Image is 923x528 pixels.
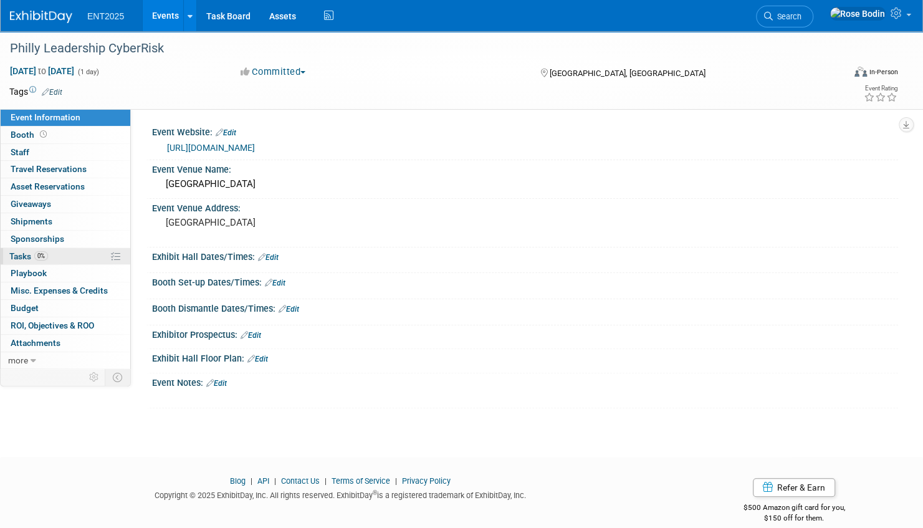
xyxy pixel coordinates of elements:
[279,305,299,314] a: Edit
[281,476,320,486] a: Contact Us
[11,216,52,226] span: Shipments
[9,487,671,501] div: Copyright © 2025 ExhibitDay, Inc. All rights reserved. ExhibitDay is a registered trademark of Ex...
[216,128,236,137] a: Edit
[1,144,130,161] a: Staff
[271,476,279,486] span: |
[1,282,130,299] a: Misc. Expenses & Credits
[9,85,62,98] td: Tags
[1,352,130,369] a: more
[322,476,330,486] span: |
[690,513,898,524] div: $150 off for them.
[1,196,130,213] a: Giveaways
[864,85,897,92] div: Event Rating
[206,379,227,388] a: Edit
[152,199,898,214] div: Event Venue Address:
[37,130,49,139] span: Booth not reserved yet
[11,199,51,209] span: Giveaways
[753,478,835,497] a: Refer & Earn
[247,355,268,363] a: Edit
[230,476,246,486] a: Blog
[1,213,130,230] a: Shipments
[152,123,898,139] div: Event Website:
[42,88,62,97] a: Edit
[1,109,130,126] a: Event Information
[152,160,898,176] div: Event Venue Name:
[11,320,94,330] span: ROI, Objectives & ROO
[1,231,130,247] a: Sponsorships
[1,178,130,195] a: Asset Reservations
[11,268,47,278] span: Playbook
[167,143,255,153] a: [URL][DOMAIN_NAME]
[402,476,451,486] a: Privacy Policy
[869,67,898,77] div: In-Person
[247,476,256,486] span: |
[241,331,261,340] a: Edit
[549,69,705,78] span: [GEOGRAPHIC_DATA], [GEOGRAPHIC_DATA]
[373,489,377,496] sup: ®
[87,11,124,21] span: ENT2025
[11,181,85,191] span: Asset Reservations
[84,369,105,385] td: Personalize Event Tab Strip
[6,37,823,60] div: Philly Leadership CyberRisk
[10,11,72,23] img: ExhibitDay
[1,335,130,352] a: Attachments
[36,66,48,76] span: to
[152,373,898,390] div: Event Notes:
[166,217,449,228] pre: [GEOGRAPHIC_DATA]
[1,248,130,265] a: Tasks0%
[11,286,108,295] span: Misc. Expenses & Credits
[152,273,898,289] div: Booth Set-up Dates/Times:
[105,369,131,385] td: Toggle Event Tabs
[765,65,898,84] div: Event Format
[690,494,898,523] div: $500 Amazon gift card for you,
[77,68,99,76] span: (1 day)
[11,303,39,313] span: Budget
[11,164,87,174] span: Travel Reservations
[152,325,898,342] div: Exhibitor Prospectus:
[392,476,400,486] span: |
[830,7,886,21] img: Rose Bodin
[11,112,80,122] span: Event Information
[11,338,60,348] span: Attachments
[236,65,310,79] button: Committed
[773,12,801,21] span: Search
[258,253,279,262] a: Edit
[152,349,898,365] div: Exhibit Hall Floor Plan:
[1,161,130,178] a: Travel Reservations
[11,147,29,157] span: Staff
[11,234,64,244] span: Sponsorships
[756,6,813,27] a: Search
[152,247,898,264] div: Exhibit Hall Dates/Times:
[9,65,75,77] span: [DATE] [DATE]
[152,299,898,315] div: Booth Dismantle Dates/Times:
[1,300,130,317] a: Budget
[854,67,867,77] img: Format-Inperson.png
[1,127,130,143] a: Booth
[11,130,49,140] span: Booth
[34,251,48,261] span: 0%
[257,476,269,486] a: API
[8,355,28,365] span: more
[1,265,130,282] a: Playbook
[9,251,48,261] span: Tasks
[1,317,130,334] a: ROI, Objectives & ROO
[265,279,285,287] a: Edit
[161,175,889,194] div: [GEOGRAPHIC_DATA]
[332,476,390,486] a: Terms of Service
